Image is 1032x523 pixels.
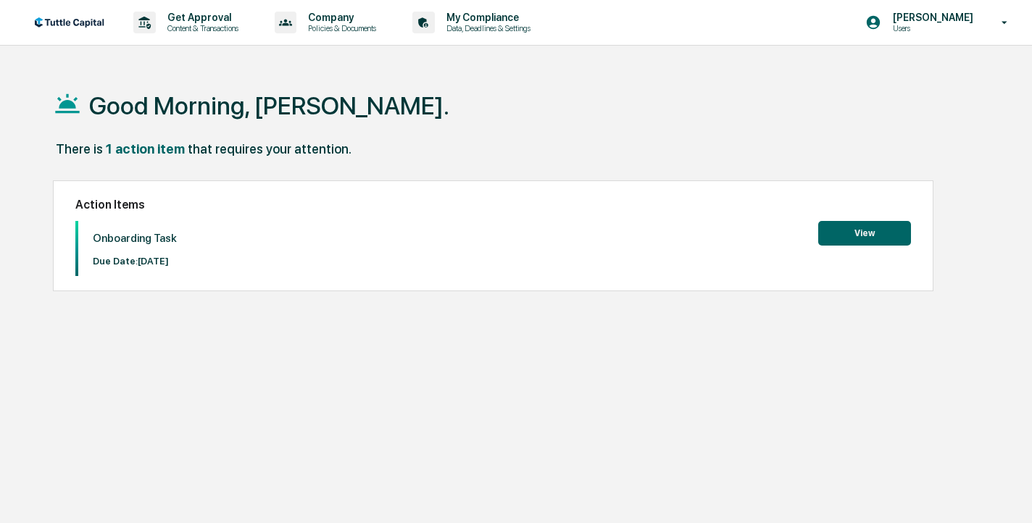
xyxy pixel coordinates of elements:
p: Content & Transactions [156,23,246,33]
div: 1 action item [106,141,185,156]
p: Company [296,12,383,23]
p: Data, Deadlines & Settings [435,23,538,33]
button: View [818,221,911,246]
p: Policies & Documents [296,23,383,33]
img: logo [35,17,104,28]
div: that requires your attention. [188,141,351,156]
p: My Compliance [435,12,538,23]
h2: Action Items [75,198,911,212]
p: Due Date: [DATE] [93,256,177,267]
p: Users [881,23,981,33]
p: [PERSON_NAME] [881,12,981,23]
p: Get Approval [156,12,246,23]
div: There is [56,141,103,156]
a: View [818,225,911,239]
p: Onboarding Task [93,232,177,245]
h1: Good Morning, [PERSON_NAME]. [89,91,449,120]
